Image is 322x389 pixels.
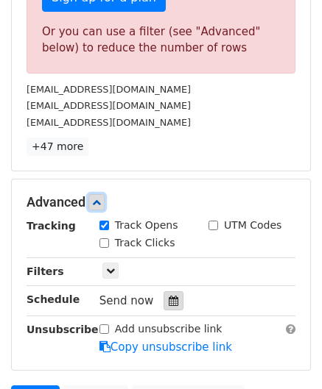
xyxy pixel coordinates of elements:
[99,340,232,354] a: Copy unsubscribe link
[27,138,88,156] a: +47 more
[42,24,280,57] div: Or you can use a filter (see "Advanced" below) to reduce the number of rows
[27,220,76,232] strong: Tracking
[27,293,80,305] strong: Schedule
[115,321,223,337] label: Add unsubscribe link
[224,218,281,233] label: UTM Codes
[248,318,322,389] iframe: Chat Widget
[27,100,191,111] small: [EMAIL_ADDRESS][DOMAIN_NAME]
[115,235,175,251] label: Track Clicks
[27,117,191,128] small: [EMAIL_ADDRESS][DOMAIN_NAME]
[27,265,64,277] strong: Filters
[115,218,178,233] label: Track Opens
[27,324,99,335] strong: Unsubscribe
[27,84,191,95] small: [EMAIL_ADDRESS][DOMAIN_NAME]
[27,194,295,210] h5: Advanced
[99,294,154,307] span: Send now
